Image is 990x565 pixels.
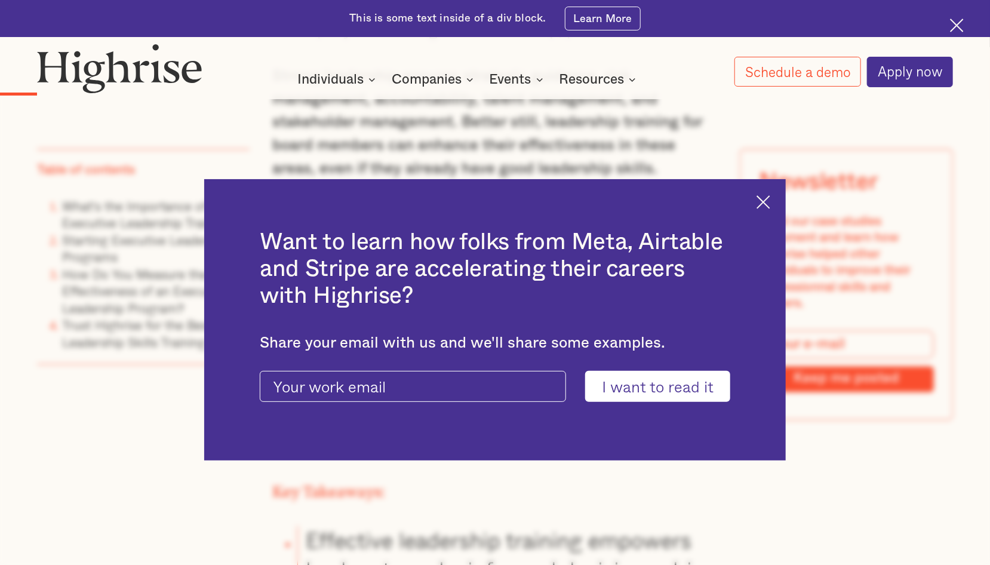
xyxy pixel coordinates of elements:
[950,19,964,32] img: Cross icon
[392,72,477,87] div: Companies
[260,371,730,402] form: current-ascender-blog-article-modal-form
[867,57,953,87] a: Apply now
[734,57,861,87] a: Schedule a demo
[260,334,730,352] div: Share your email with us and we'll share some examples.
[565,7,641,30] a: Learn More
[490,72,531,87] div: Events
[37,44,202,94] img: Highrise logo
[559,72,639,87] div: Resources
[490,72,547,87] div: Events
[392,72,462,87] div: Companies
[349,11,546,26] div: This is some text inside of a div block.
[260,229,730,309] h2: Want to learn how folks from Meta, Airtable and Stripe are accelerating their careers with Highrise?
[297,72,364,87] div: Individuals
[297,72,379,87] div: Individuals
[260,371,566,402] input: Your work email
[585,371,730,402] input: I want to read it
[757,195,770,209] img: Cross icon
[559,72,624,87] div: Resources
